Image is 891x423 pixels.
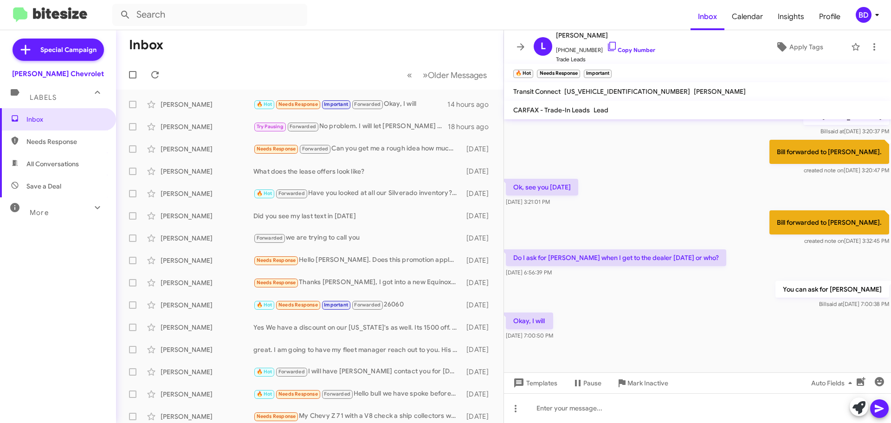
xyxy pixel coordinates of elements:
div: [PERSON_NAME] [161,367,253,377]
div: [PERSON_NAME] [161,144,253,154]
span: L [541,39,546,54]
span: More [30,208,49,217]
span: [DATE] 3:21:01 PM [506,198,550,205]
span: 🔥 Hot [257,101,272,107]
span: [DATE] 3:20:47 PM [804,167,889,174]
div: [PERSON_NAME] [161,412,253,421]
div: [PERSON_NAME] [161,234,253,243]
button: Templates [504,375,565,391]
button: Pause [565,375,609,391]
a: Profile [812,3,848,30]
div: [PERSON_NAME] Chevrolet [12,69,104,78]
span: Forwarded [352,301,383,310]
span: Needs Response [26,137,105,146]
div: No problem. I will let [PERSON_NAME] know [253,121,448,132]
button: BD [848,7,881,23]
span: Lead [594,106,608,114]
a: Copy Number [607,46,655,53]
button: Mark Inactive [609,375,676,391]
span: Needs Response [278,101,318,107]
span: Needs Response [257,413,296,419]
span: [PHONE_NUMBER] [556,41,655,55]
div: [PERSON_NAME] [161,300,253,310]
span: Apply Tags [789,39,823,55]
span: 🔥 Hot [257,302,272,308]
span: Forwarded [288,123,318,131]
div: Can you get me a rough idea how much for OTD on equinox ev LT1 trim? [253,143,462,154]
nav: Page navigation example [402,65,492,85]
span: Forwarded [254,234,285,243]
div: I will have [PERSON_NAME] contact you for [DATE] [253,366,462,377]
span: said at [826,300,843,307]
div: [DATE] [462,278,496,287]
span: 🔥 Hot [257,391,272,397]
div: My Chevy Z 71 with a V8 check a ship collectors went out. I spent $7000 on it. My son and me both... [253,411,462,422]
div: 18 hours ago [448,122,496,131]
div: [PERSON_NAME] [161,323,253,332]
p: Bill forwarded to [PERSON_NAME]. [769,210,889,234]
button: Auto Fields [804,375,863,391]
span: « [407,69,412,81]
div: Have you looked at all our Silverado inventory? If we don't have it we might be able to find one. [253,188,462,199]
span: [PERSON_NAME] [556,30,655,41]
span: [DATE] 3:32:45 PM [804,237,889,244]
span: Trade Leads [556,55,655,64]
div: [PERSON_NAME] [161,122,253,131]
div: Thanks [PERSON_NAME], I got into a new Equinox in July and love it. Thanks for checking in. [253,277,462,288]
div: great. I am going to have my fleet manager reach out to you. His name is [PERSON_NAME]. If anybod... [253,345,462,354]
div: Hello [PERSON_NAME]. Does this promotion apply to the Silverado 1500's [253,255,462,266]
div: [PERSON_NAME] [161,278,253,287]
a: Inbox [691,3,724,30]
span: Pause [583,375,601,391]
span: [US_VEHICLE_IDENTIFICATION_NUMBER] [564,87,690,96]
span: Important [324,302,348,308]
div: 14 hours ago [447,100,496,109]
a: Insights [770,3,812,30]
div: Did you see my last text in [DATE] [253,211,462,221]
div: What does the lease offers look like? [253,167,462,176]
div: [DATE] [462,144,496,154]
span: created note on [804,237,844,244]
div: [DATE] [462,167,496,176]
span: [PERSON_NAME] [694,87,746,96]
span: 🔥 Hot [257,369,272,375]
span: Bill [DATE] 7:00:38 PM [819,300,889,307]
div: Yes We have a discount on our [US_STATE]'s as well. Its 1500 off. Can you make it in [DATE] or [D... [253,323,462,332]
div: [PERSON_NAME] [161,390,253,399]
span: Mark Inactive [627,375,668,391]
div: we are trying to call you [253,233,462,243]
span: Needs Response [257,280,296,286]
div: [DATE] [462,367,496,377]
span: Special Campaign [40,45,97,54]
span: created note on [804,167,844,174]
div: [DATE] [462,189,496,198]
span: Labels [30,93,57,102]
div: [PERSON_NAME] [161,167,253,176]
div: [PERSON_NAME] [161,256,253,265]
div: [PERSON_NAME] [161,211,253,221]
div: [DATE] [462,234,496,243]
div: [DATE] [462,323,496,332]
p: Bill forwarded to [PERSON_NAME]. [769,140,889,164]
div: [DATE] [462,390,496,399]
div: [DATE] [462,211,496,221]
span: Older Messages [428,70,487,80]
span: Templates [511,375,557,391]
span: All Conversations [26,159,79,169]
button: Next [417,65,492,85]
div: [DATE] [462,412,496,421]
small: Important [584,70,612,78]
span: Needs Response [278,302,318,308]
small: Needs Response [537,70,580,78]
span: Auto Fields [811,375,856,391]
div: Okay, I will [253,99,447,110]
span: 🔥 Hot [257,190,272,196]
div: [DATE] [462,300,496,310]
p: Ok, see you [DATE] [506,179,578,195]
div: [DATE] [462,256,496,265]
p: Okay, I will [506,312,553,329]
span: Needs Response [257,257,296,263]
div: Hello bull we have spoke before. I purchased in July. I am no longer in the market. [253,389,462,399]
